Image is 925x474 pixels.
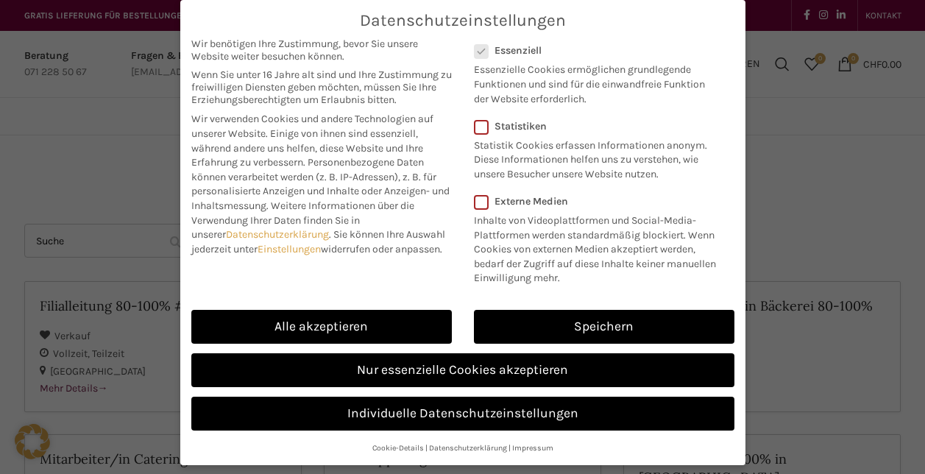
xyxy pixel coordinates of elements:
[474,132,715,182] p: Statistik Cookies erfassen Informationen anonym. Diese Informationen helfen uns zu verstehen, wie...
[474,120,715,132] label: Statistiken
[191,228,445,255] span: Sie können Ihre Auswahl jederzeit unter widerrufen oder anpassen.
[191,156,450,212] span: Personenbezogene Daten können verarbeitet werden (z. B. IP-Adressen), z. B. für personalisierte A...
[191,397,734,431] a: Individuelle Datenschutzeinstellungen
[191,353,734,387] a: Nur essenzielle Cookies akzeptieren
[191,310,452,344] a: Alle akzeptieren
[191,113,433,169] span: Wir verwenden Cookies und andere Technologien auf unserer Website. Einige von ihnen sind essenzie...
[512,443,553,453] a: Impressum
[474,310,734,344] a: Speichern
[429,443,507,453] a: Datenschutzerklärung
[474,44,715,57] label: Essenziell
[191,199,414,241] span: Weitere Informationen über die Verwendung Ihrer Daten finden Sie in unserer .
[258,243,321,255] a: Einstellungen
[191,68,452,106] span: Wenn Sie unter 16 Jahre alt sind und Ihre Zustimmung zu freiwilligen Diensten geben möchten, müss...
[226,228,329,241] a: Datenschutzerklärung
[474,208,725,286] p: Inhalte von Videoplattformen und Social-Media-Plattformen werden standardmäßig blockiert. Wenn Co...
[191,38,452,63] span: Wir benötigen Ihre Zustimmung, bevor Sie unsere Website weiter besuchen können.
[360,11,566,30] span: Datenschutzeinstellungen
[474,57,715,106] p: Essenzielle Cookies ermöglichen grundlegende Funktionen und sind für die einwandfreie Funktion de...
[372,443,424,453] a: Cookie-Details
[474,195,725,208] label: Externe Medien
